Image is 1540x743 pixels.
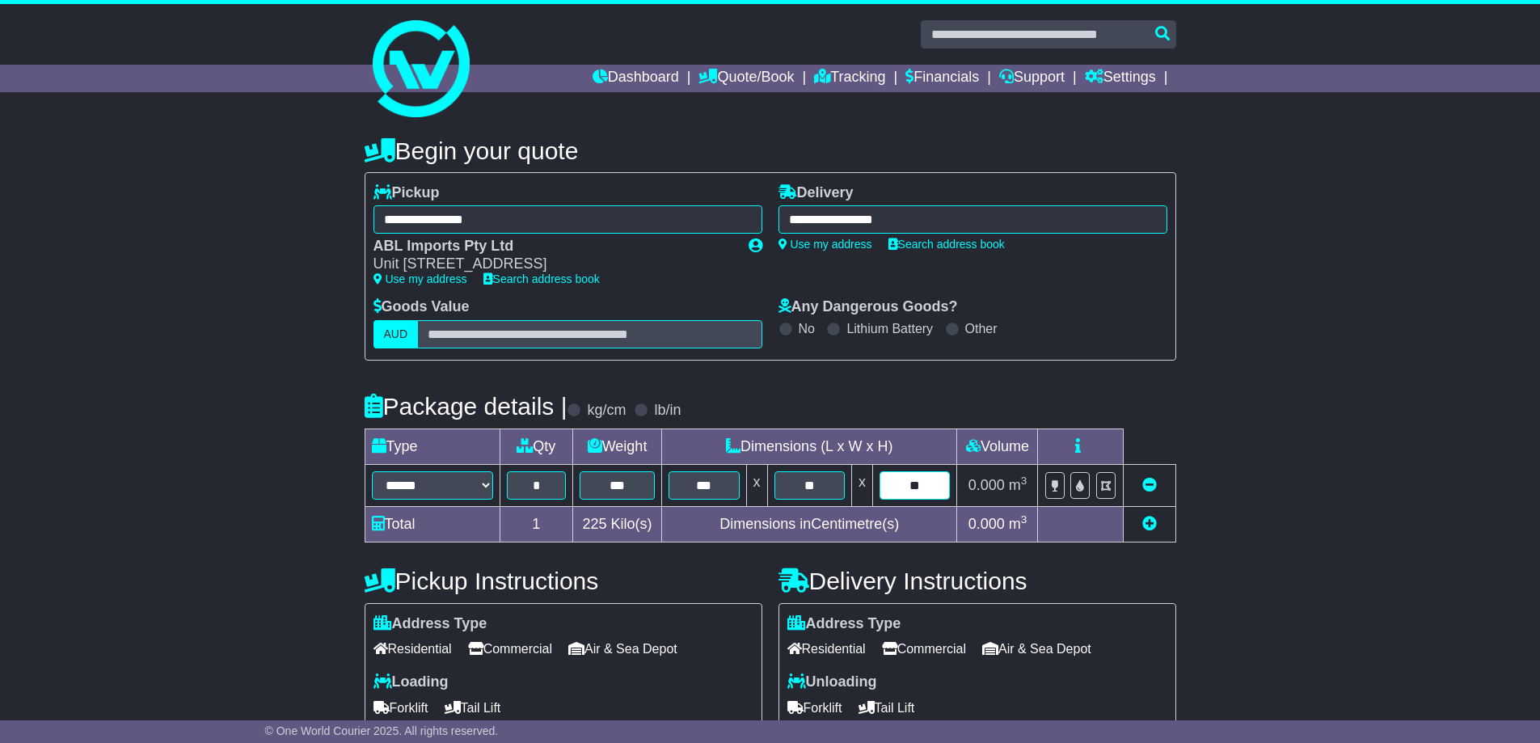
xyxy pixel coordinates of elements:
[1085,65,1156,92] a: Settings
[662,506,957,542] td: Dimensions in Centimetre(s)
[814,65,885,92] a: Tracking
[573,506,662,542] td: Kilo(s)
[500,428,573,464] td: Qty
[365,568,762,594] h4: Pickup Instructions
[698,65,794,92] a: Quote/Book
[365,506,500,542] td: Total
[851,464,872,506] td: x
[483,272,600,285] a: Search address book
[1009,477,1027,493] span: m
[365,428,500,464] td: Type
[593,65,679,92] a: Dashboard
[778,298,958,316] label: Any Dangerous Goods?
[468,636,552,661] span: Commercial
[968,477,1005,493] span: 0.000
[787,695,842,720] span: Forklift
[373,695,428,720] span: Forklift
[746,464,767,506] td: x
[373,615,487,633] label: Address Type
[787,636,866,661] span: Residential
[662,428,957,464] td: Dimensions (L x W x H)
[787,673,877,691] label: Unloading
[778,568,1176,594] h4: Delivery Instructions
[568,636,677,661] span: Air & Sea Depot
[373,255,732,273] div: Unit [STREET_ADDRESS]
[373,673,449,691] label: Loading
[888,238,1005,251] a: Search address book
[373,272,467,285] a: Use my address
[778,238,872,251] a: Use my address
[365,137,1176,164] h4: Begin your quote
[373,298,470,316] label: Goods Value
[445,695,501,720] span: Tail Lift
[1142,516,1157,532] a: Add new item
[654,402,681,420] label: lb/in
[265,724,499,737] span: © One World Courier 2025. All rights reserved.
[583,516,607,532] span: 225
[859,695,915,720] span: Tail Lift
[373,636,452,661] span: Residential
[1142,477,1157,493] a: Remove this item
[905,65,979,92] a: Financials
[799,321,815,336] label: No
[500,506,573,542] td: 1
[373,320,419,348] label: AUD
[373,184,440,202] label: Pickup
[965,321,998,336] label: Other
[587,402,626,420] label: kg/cm
[787,615,901,633] label: Address Type
[846,321,933,336] label: Lithium Battery
[1009,516,1027,532] span: m
[373,238,732,255] div: ABL Imports Pty Ltd
[968,516,1005,532] span: 0.000
[1021,513,1027,526] sup: 3
[573,428,662,464] td: Weight
[778,184,854,202] label: Delivery
[957,428,1038,464] td: Volume
[1021,475,1027,487] sup: 3
[365,393,567,420] h4: Package details |
[999,65,1065,92] a: Support
[882,636,966,661] span: Commercial
[982,636,1091,661] span: Air & Sea Depot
